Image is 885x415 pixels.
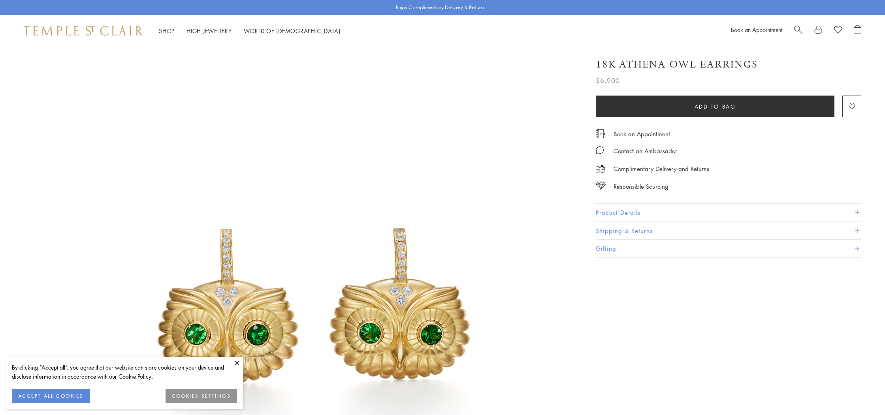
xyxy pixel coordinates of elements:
img: Temple St. Clair [24,26,143,36]
a: Book an Appointment [731,26,782,34]
iframe: Gorgias live chat messenger [845,378,877,407]
a: ShopShop [159,27,175,35]
button: Gifting [596,240,861,257]
a: Book an Appointment [614,130,670,138]
button: Add to bag [596,96,834,117]
p: Complimentary Delivery and Returns [614,164,709,174]
a: High JewelleryHigh Jewellery [186,27,232,35]
span: Add to bag [695,102,736,111]
div: Contact an Ambassador [614,146,677,156]
nav: Main navigation [159,26,341,36]
button: Product Details [596,204,861,222]
span: $6,900 [596,75,620,86]
button: COOKIES SETTINGS [166,389,237,403]
div: Responsible Sourcing [614,182,668,192]
img: icon_sourcing.svg [596,182,606,190]
a: View Wishlist [834,25,842,37]
button: Shipping & Returns [596,222,861,240]
img: MessageIcon-01_2.svg [596,146,604,154]
h1: 18K Athena Owl Earrings [596,58,758,71]
img: icon_delivery.svg [596,164,606,174]
p: Enjoy Complimentary Delivery & Returns [396,4,486,11]
a: Search [794,25,802,37]
a: World of [DEMOGRAPHIC_DATA]World of [DEMOGRAPHIC_DATA] [244,27,341,35]
a: Open Shopping Bag [854,25,861,37]
div: By clicking “Accept all”, you agree that our website can store cookies on your device and disclos... [12,363,237,381]
img: icon_appointment.svg [596,129,605,138]
button: ACCEPT ALL COOKIES [12,389,90,403]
